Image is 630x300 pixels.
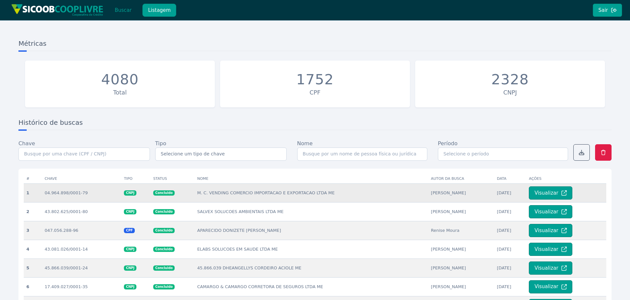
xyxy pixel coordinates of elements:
td: [DATE] [494,183,526,202]
td: 45.866.039/0001-24 [42,259,121,277]
th: # [24,174,42,184]
button: Listagem [142,4,176,17]
h3: Histórico de buscas [18,118,612,130]
th: Status [151,174,194,184]
span: Concluido [153,284,175,289]
span: Concluido [153,247,175,252]
button: Visualizar [529,186,572,200]
div: CPF [223,88,407,97]
td: [PERSON_NAME] [428,259,494,277]
input: Busque por uma chave (CPF / CNPJ) [18,148,150,161]
div: Total [28,88,212,97]
th: 2 [24,202,42,221]
label: Nome [297,140,313,148]
td: 43.802.625/0001-80 [42,202,121,221]
td: [PERSON_NAME] [428,240,494,259]
th: 6 [24,277,42,296]
span: CNPJ [124,209,136,214]
td: [PERSON_NAME] [428,183,494,202]
th: 3 [24,221,42,240]
td: 17.409.027/0001-35 [42,277,121,296]
span: Concluido [153,209,175,214]
label: Chave [18,140,35,148]
th: Ações [526,174,606,184]
th: Data [494,174,526,184]
th: 5 [24,259,42,277]
span: Concluido [153,228,175,233]
th: Tipo [121,174,151,184]
button: Visualizar [529,261,572,275]
button: Visualizar [529,224,572,237]
span: Concluido [153,190,175,196]
button: Sair [593,4,622,17]
td: 04.964.898/0001-79 [42,183,121,202]
th: Autor da busca [428,174,494,184]
td: [DATE] [494,240,526,259]
th: 4 [24,240,42,259]
img: img/sicoob_cooplivre.png [11,4,103,16]
td: [PERSON_NAME] [428,277,494,296]
div: 1752 [296,71,334,88]
th: Chave [42,174,121,184]
div: 2328 [491,71,529,88]
button: Buscar [109,4,137,17]
button: Visualizar [529,205,572,218]
h3: Métricas [18,39,612,51]
td: [DATE] [494,259,526,277]
label: Período [438,140,458,148]
span: CPF [124,228,135,233]
div: 4080 [101,71,139,88]
span: CNPJ [124,190,136,196]
span: CNPJ [124,265,136,271]
td: SALVEX SOLUCOES AMBIENTAIS LTDA ME [194,202,428,221]
td: CAMARGO & CAMARGO CORRETORA DE SEGUROS LTDA ME [194,277,428,296]
td: [DATE] [494,202,526,221]
button: Visualizar [529,280,572,293]
td: [DATE] [494,277,526,296]
div: CNPJ [418,88,602,97]
span: CNPJ [124,247,136,252]
td: [DATE] [494,221,526,240]
th: Nome [194,174,428,184]
td: 047.056.288-96 [42,221,121,240]
input: Selecione o período [438,148,568,161]
button: Visualizar [529,243,572,256]
input: Busque por um nome de pessoa física ou jurídica [297,148,427,161]
span: CNPJ [124,284,136,289]
th: 1 [24,183,42,202]
label: Tipo [155,140,166,148]
td: APARECIDO DONIZETE [PERSON_NAME] [194,221,428,240]
td: 43.081.026/0001-14 [42,240,121,259]
span: Concluido [153,265,175,271]
td: Renise Moura [428,221,494,240]
td: ELABS SOLUCOES EM SAUDE LTDA ME [194,240,428,259]
td: 45.866.039 DHEANGELLYS CORDEIRO ACIOLE ME [194,259,428,277]
td: [PERSON_NAME] [428,202,494,221]
td: M. C. VENDING COMERCIO IMPORTACAO E EXPORTACAO LTDA ME [194,183,428,202]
